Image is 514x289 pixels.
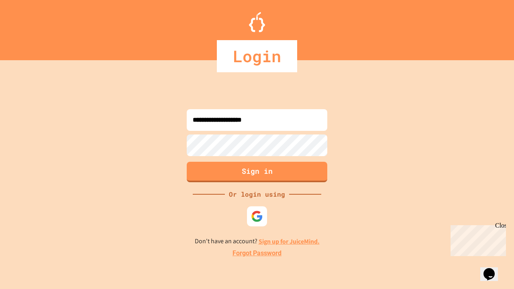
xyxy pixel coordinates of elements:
img: Logo.svg [249,12,265,32]
button: Sign in [187,162,327,182]
div: Login [217,40,297,72]
a: Forgot Password [233,248,281,258]
img: google-icon.svg [251,210,263,222]
div: Or login using [225,189,289,199]
div: Chat with us now!Close [3,3,55,51]
a: Sign up for JuiceMind. [259,237,320,246]
iframe: chat widget [480,257,506,281]
p: Don't have an account? [195,236,320,246]
iframe: chat widget [447,222,506,256]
